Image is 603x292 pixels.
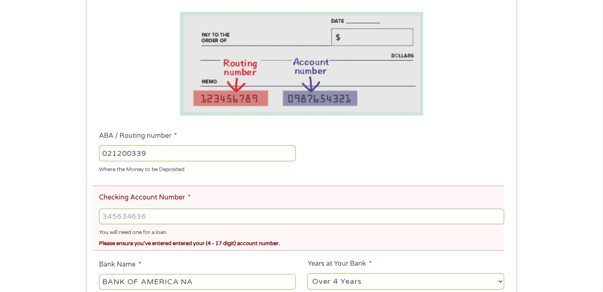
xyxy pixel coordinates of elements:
[99,237,504,248] div: Please ensure you've entered entered your (4 - 17 digit) account number.
[99,226,504,237] div: You will need one for a loan.
[99,193,191,202] label: Checking Account Number
[99,145,296,161] input: 263177916
[99,162,296,174] div: Where the Money to be Deposited
[99,132,177,140] label: ABA / Routing number
[99,260,141,269] label: Bank Name
[99,209,504,224] input: 345634636
[307,260,371,268] label: Years at Your Bank
[180,12,423,116] img: Routing number location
